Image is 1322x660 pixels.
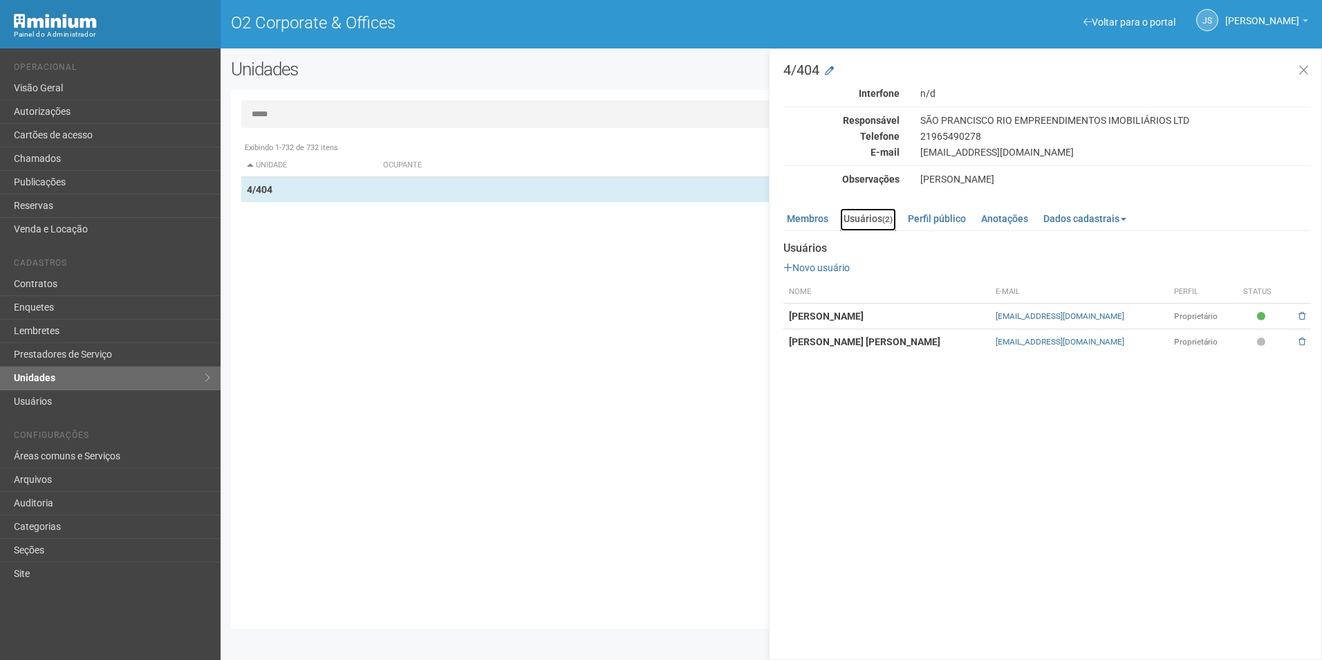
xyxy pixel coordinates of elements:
[783,208,832,229] a: Membros
[789,336,940,347] strong: [PERSON_NAME] [PERSON_NAME]
[1169,304,1238,329] td: Proprietário
[996,311,1124,321] a: [EMAIL_ADDRESS][DOMAIN_NAME]
[773,87,910,100] div: Interfone
[231,59,669,80] h2: Unidades
[910,130,1321,143] div: 21965490278
[825,64,834,78] a: Modificar a unidade
[990,281,1168,304] th: E-mail
[1225,17,1308,28] a: [PERSON_NAME]
[1225,2,1299,26] span: Jeferson Souza
[378,154,845,177] th: Ocupante: activate to sort column ascending
[241,154,378,177] th: Unidade: activate to sort column descending
[783,262,850,273] a: Novo usuário
[773,146,910,158] div: E-mail
[910,146,1321,158] div: [EMAIL_ADDRESS][DOMAIN_NAME]
[773,173,910,185] div: Observações
[247,184,272,195] strong: 4/404
[910,87,1321,100] div: n/d
[1169,281,1238,304] th: Perfil
[14,258,210,273] li: Cadastros
[773,130,910,143] div: Telefone
[231,14,761,32] h1: O2 Corporate & Offices
[978,208,1032,229] a: Anotações
[910,173,1321,185] div: [PERSON_NAME]
[789,311,864,322] strong: [PERSON_NAME]
[241,142,1301,154] div: Exibindo 1-732 de 732 itens
[1083,17,1175,28] a: Voltar para o portal
[904,208,969,229] a: Perfil público
[14,62,210,77] li: Operacional
[1238,281,1288,304] th: Status
[882,214,893,224] small: (2)
[783,242,1311,255] strong: Usuários
[1196,9,1218,31] a: JS
[1257,336,1269,348] span: Pendente
[14,430,210,445] li: Configurações
[14,14,97,28] img: Minium
[910,114,1321,127] div: SÃO PRANCISCO RIO EMPREENDIMENTOS IMOBILIÁRIOS LTD
[773,114,910,127] div: Responsável
[1040,208,1130,229] a: Dados cadastrais
[996,337,1124,347] a: [EMAIL_ADDRESS][DOMAIN_NAME]
[1169,329,1238,355] td: Proprietário
[783,281,990,304] th: Nome
[14,28,210,41] div: Painel do Administrador
[840,208,896,231] a: Usuários(2)
[783,63,1311,77] h3: 4/404
[1257,311,1269,322] span: Ativo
